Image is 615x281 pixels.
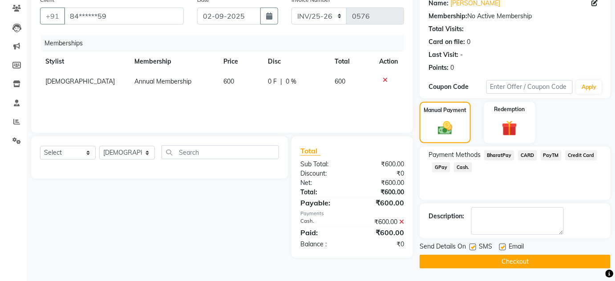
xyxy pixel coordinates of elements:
[518,150,537,161] span: CARD
[352,178,411,188] div: ₹600.00
[467,37,470,47] div: 0
[433,120,457,136] img: _cash.svg
[352,197,411,208] div: ₹600.00
[352,188,411,197] div: ₹600.00
[420,242,466,253] span: Send Details On
[280,77,282,86] span: |
[45,77,115,85] span: [DEMOGRAPHIC_DATA]
[335,77,345,85] span: 600
[129,52,218,72] th: Membership
[294,178,352,188] div: Net:
[286,77,296,86] span: 0 %
[352,240,411,249] div: ₹0
[40,52,129,72] th: Stylist
[541,150,562,161] span: PayTM
[329,52,374,72] th: Total
[352,227,411,238] div: ₹600.00
[494,105,525,113] label: Redemption
[576,80,602,94] button: Apply
[420,255,611,269] button: Checkout
[64,8,184,24] input: Search by Name/Mobile/Email/Code
[429,12,467,21] div: Membership:
[429,82,486,92] div: Coupon Code
[429,212,464,221] div: Description:
[294,160,352,169] div: Sub Total:
[352,217,411,227] div: ₹600.00
[479,242,492,253] span: SMS
[294,169,352,178] div: Discount:
[294,227,352,238] div: Paid:
[429,12,602,21] div: No Active Membership
[352,169,411,178] div: ₹0
[374,52,404,72] th: Action
[429,150,481,160] span: Payment Methods
[460,50,463,60] div: -
[263,52,329,72] th: Disc
[162,145,279,159] input: Search
[134,77,191,85] span: Annual Membership
[268,77,277,86] span: 0 F
[432,162,450,173] span: GPay
[454,162,472,173] span: Cash.
[497,119,522,138] img: _gift.svg
[300,210,404,217] div: Payments
[294,217,352,227] div: Cash.
[40,8,65,24] button: +91
[300,146,321,156] span: Total
[41,35,411,52] div: Memberships
[352,160,411,169] div: ₹600.00
[223,77,234,85] span: 600
[486,80,573,94] input: Enter Offer / Coupon Code
[429,63,449,72] div: Points:
[429,24,464,34] div: Total Visits:
[294,188,352,197] div: Total:
[429,37,465,47] div: Card on file:
[218,52,263,72] th: Price
[424,106,466,114] label: Manual Payment
[484,150,514,161] span: BharatPay
[294,197,352,208] div: Payable:
[450,63,454,72] div: 0
[294,240,352,249] div: Balance :
[509,242,524,253] span: Email
[565,150,597,161] span: Credit Card
[429,50,458,60] div: Last Visit:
